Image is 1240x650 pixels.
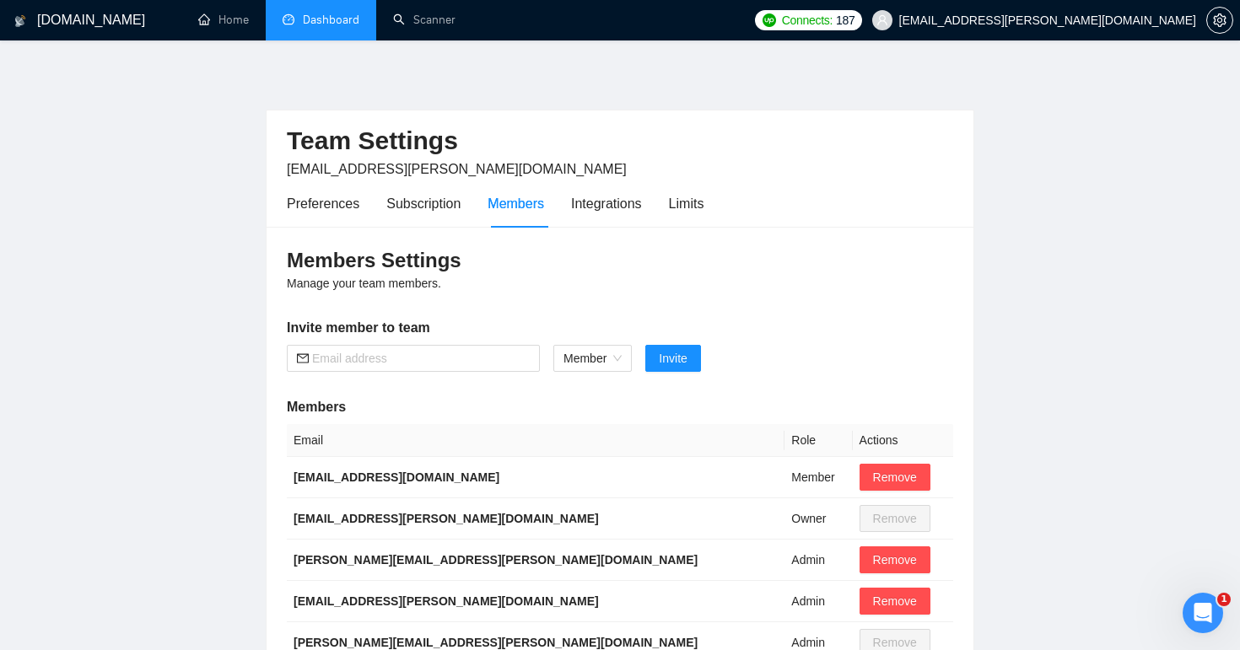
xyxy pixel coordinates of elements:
[287,124,953,158] h2: Team Settings
[782,11,833,30] span: Connects:
[860,588,930,615] button: Remove
[763,13,776,27] img: upwork-logo.png
[1183,593,1223,633] iframe: Intercom live chat
[287,162,627,176] span: [EMAIL_ADDRESS][PERSON_NAME][DOMAIN_NAME]
[784,540,852,581] td: Admin
[393,13,456,27] a: searchScanner
[876,14,888,26] span: user
[873,468,917,486] span: Remove
[287,193,359,214] div: Preferences
[645,345,700,372] button: Invite
[1206,7,1233,34] button: setting
[287,397,953,417] h5: Members
[294,470,499,484] b: [EMAIL_ADDRESS][DOMAIN_NAME]
[571,193,642,214] div: Integrations
[784,581,852,622] td: Admin
[297,352,309,364] span: mail
[873,551,917,569] span: Remove
[1207,13,1232,27] span: setting
[287,318,953,338] h5: Invite member to team
[294,512,599,525] b: [EMAIL_ADDRESS][PERSON_NAME][DOMAIN_NAME]
[853,424,953,457] th: Actions
[198,13,249,27] a: homeHome
[784,424,852,457] th: Role
[294,636,698,649] b: [PERSON_NAME][EMAIL_ADDRESS][PERSON_NAME][DOMAIN_NAME]
[488,193,544,214] div: Members
[287,424,784,457] th: Email
[563,346,622,371] span: Member
[1217,593,1231,606] span: 1
[1206,13,1233,27] a: setting
[283,13,359,27] a: dashboardDashboard
[659,349,687,368] span: Invite
[287,247,953,274] h3: Members Settings
[860,546,930,573] button: Remove
[294,553,698,567] b: [PERSON_NAME][EMAIL_ADDRESS][PERSON_NAME][DOMAIN_NAME]
[14,8,26,35] img: logo
[287,277,441,290] span: Manage your team members.
[784,498,852,540] td: Owner
[873,592,917,610] span: Remove
[669,193,704,214] div: Limits
[784,457,852,498] td: Member
[836,11,855,30] span: 187
[312,349,530,368] input: Email address
[860,464,930,491] button: Remove
[294,594,599,608] b: [EMAIL_ADDRESS][PERSON_NAME][DOMAIN_NAME]
[386,193,461,214] div: Subscription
